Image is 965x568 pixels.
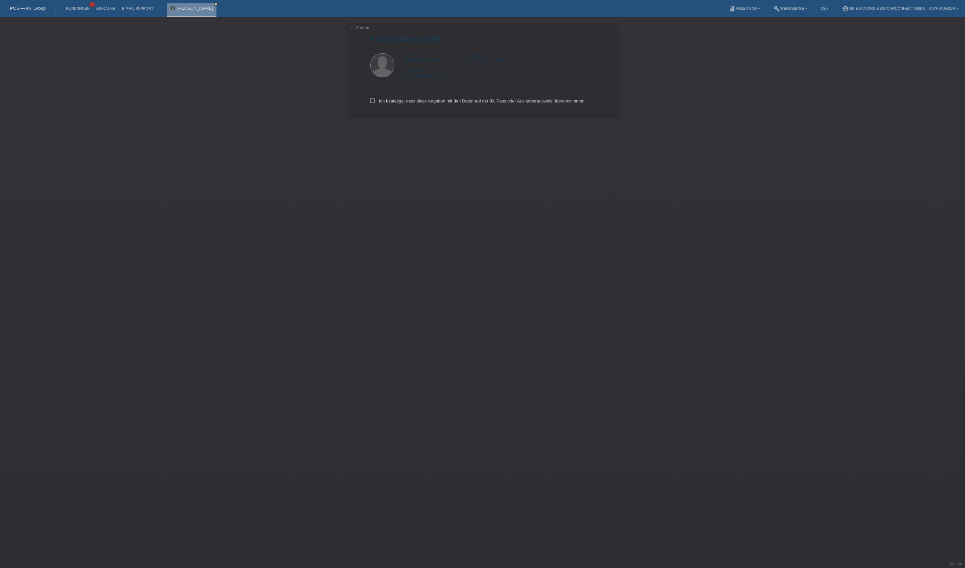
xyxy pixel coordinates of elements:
span: Nationalität [404,69,422,73]
i: close [214,2,218,6]
a: account_circleMK E-MOTORS & MB CarConnect GmbH - Kaya Munzur ▾ [839,6,962,10]
a: buildWerkzeuge ▾ [770,6,811,10]
h1: Kundendaten prüfen [370,35,595,43]
a: [PERSON_NAME] [177,6,213,11]
div: [GEOGRAPHIC_DATA] [404,68,467,78]
div: [PERSON_NAME] [404,53,467,63]
a: bookAnleitung ▾ [725,6,763,10]
span: Nachname [467,54,485,58]
i: account_circle [842,5,849,12]
a: Support [948,562,962,566]
a: ← Zurück [350,25,369,30]
a: close [214,2,218,6]
a: Kund*innen [63,6,93,10]
label: Ich bestätige, dass diese Angaben mit den Daten auf der ID, Pass oder Ausländerausweis übereinsti... [370,98,586,103]
span: Vorname [404,54,419,58]
a: DE ▾ [817,6,832,10]
i: build [773,5,780,12]
a: POS — MF Group [10,6,46,11]
i: book [729,5,735,12]
span: 2 [89,2,95,7]
a: E-Mail Support [119,6,157,10]
a: Einkäufe [93,6,118,10]
div: [PERSON_NAME] [467,53,531,63]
